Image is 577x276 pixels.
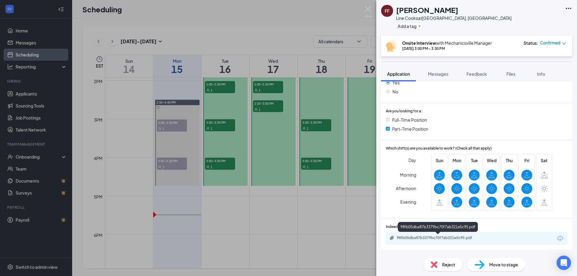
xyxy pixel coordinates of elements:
svg: Ellipses [565,5,572,12]
span: Afternoon [396,183,416,194]
a: Paperclip98fb05dba87b3379bc70f7ab321e5c95.pdf [389,235,487,241]
div: 98fb05dba87b3379bc70f7ab321e5c95.pdf [397,235,481,240]
span: down [562,41,566,46]
span: Evening [400,196,416,207]
div: Status : [524,40,538,46]
div: Open Intercom Messenger [557,256,571,270]
span: Wed [486,157,497,164]
span: Which shift(s) are you available to work? (Check all that apply) [386,146,492,151]
span: Reject [442,261,455,268]
span: Sat [539,157,550,164]
svg: Download [557,235,564,242]
div: FF [385,8,389,14]
span: Tue [469,157,480,164]
button: PlusAdd a tag [396,23,423,29]
span: Day [408,157,416,163]
span: Yes [392,79,400,86]
span: Part-Time Position [392,126,428,132]
span: Confirmed [540,40,560,46]
svg: Paperclip [389,235,394,240]
span: Messages [428,71,448,77]
b: Onsite Interview [402,40,436,46]
span: No [392,88,398,95]
svg: Plus [418,24,421,28]
span: Application [387,71,410,77]
h1: [PERSON_NAME] [396,5,458,15]
span: Info [537,71,545,77]
span: Mon [451,157,462,164]
span: Files [506,71,515,77]
span: Sun [434,157,445,164]
span: Indeed Resume [386,224,412,230]
span: Feedback [466,71,487,77]
div: with Mechanicsville Manager [402,40,492,46]
span: Fri [521,157,532,164]
span: Morning [400,169,416,180]
div: [DATE] 3:00 PM - 3:30 PM [402,46,492,51]
span: Thu [504,157,514,164]
div: Line Cooks at [GEOGRAPHIC_DATA], [GEOGRAPHIC_DATA] [396,15,511,21]
span: Are you looking for a: [386,108,422,114]
span: Full-Time Position [392,117,427,123]
span: Move to stage [489,261,518,268]
div: 98fb05dba87b3379bc70f7ab321e5c95.pdf [398,222,478,232]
